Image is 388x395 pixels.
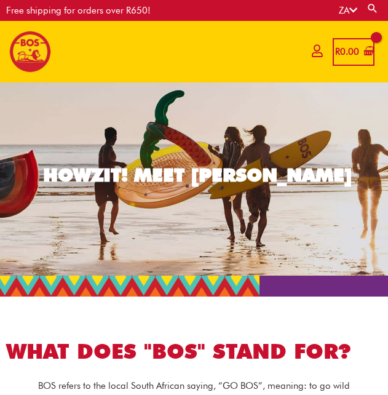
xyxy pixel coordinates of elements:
img: BOS logo finals-200px [9,31,51,73]
bdi: 0.00 [335,46,359,57]
a: View Shopping Cart, empty [333,38,374,66]
a: Search button [366,2,379,14]
a: ZA [339,5,357,16]
span: R [335,46,340,57]
h1: WHAT DOES "BOS" STAND FOR? [6,337,382,366]
div: HOWZIT! MEET [PERSON_NAME] [43,166,352,184]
